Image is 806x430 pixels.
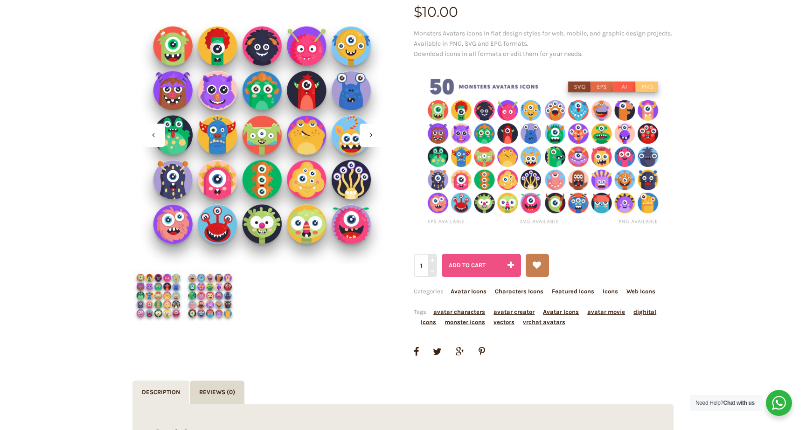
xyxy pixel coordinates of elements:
[451,288,486,295] a: Avatar Icons
[184,270,236,321] img: Monsters Avatars Icons Cover
[414,254,436,277] input: Qty
[552,288,594,295] a: Featured Icons
[445,319,485,326] a: monster icons
[190,381,244,404] a: Reviews (0)
[587,308,625,315] a: avatar movie
[421,319,436,326] a: Icons
[132,381,189,404] a: Description
[495,288,543,295] a: Characters Icons
[523,319,565,326] a: vrchat avatars
[603,288,618,295] a: Icons
[414,288,655,295] span: Categories
[414,66,674,239] img: Monsters Avatars icons png/svg/eps
[449,262,486,269] span: Add to cart
[493,308,535,315] a: avatar creator
[723,400,755,406] strong: Chat with us
[626,288,655,295] a: Web Icons
[493,319,514,326] a: vectors
[633,308,656,315] a: dighital
[414,3,422,21] span: $
[543,308,579,315] a: Avatar Icons
[132,270,184,321] img: Monsters Avatars Icons
[433,308,485,315] a: avatar characters
[414,308,656,326] span: Tags
[414,28,674,59] p: Monsters Avatars icons in flat design styles for web, mobile, and graphic design projects. Availa...
[442,254,521,277] button: Add to cart
[414,3,458,21] bdi: 10.00
[695,400,755,406] span: Need Help?
[132,5,392,265] img: Monsters-Avatars-Icons_ Shop-2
